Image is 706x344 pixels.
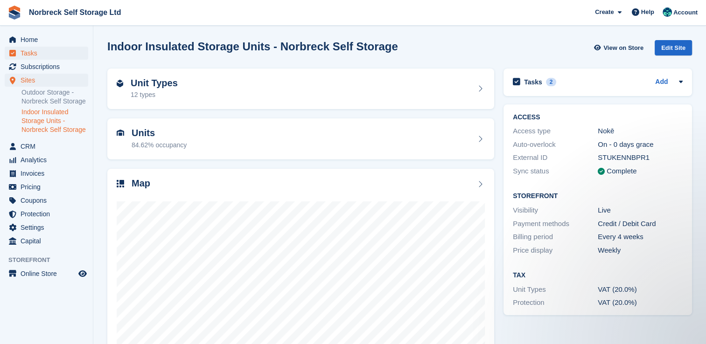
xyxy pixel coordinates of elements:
a: menu [5,180,88,193]
div: On - 0 days grace [598,139,683,150]
div: Sync status [513,166,598,177]
a: menu [5,140,88,153]
a: menu [5,234,88,248]
span: Protection [21,207,77,220]
a: Preview store [77,268,88,279]
span: Sites [21,74,77,87]
h2: ACCESS [513,114,683,121]
div: Protection [513,297,598,308]
h2: Map [132,178,150,189]
a: menu [5,194,88,207]
a: menu [5,153,88,166]
h2: Storefront [513,193,683,200]
div: Unit Types [513,284,598,295]
a: Add [655,77,668,88]
div: STUKENNBPR1 [598,152,683,163]
span: Tasks [21,47,77,60]
span: Coupons [21,194,77,207]
div: Live [598,205,683,216]
span: CRM [21,140,77,153]
div: 12 types [131,90,178,100]
a: menu [5,221,88,234]
img: unit-icn-7be61d7bf1b0ce9d3e12c5938cc71ed9869f7b940bace4675aadf7bd6d80202e.svg [117,130,124,136]
a: menu [5,47,88,60]
h2: Tasks [524,78,542,86]
a: menu [5,267,88,280]
a: Indoor Insulated Storage Units - Norbreck Self Storage [21,108,88,134]
a: menu [5,60,88,73]
span: Home [21,33,77,46]
img: stora-icon-8386f47178a22dfd0bd8f6a31ec36ba5ce8667c1dd55bd0f319d3a0aa187defe.svg [7,6,21,20]
div: Credit / Debit Card [598,219,683,229]
a: menu [5,207,88,220]
span: Online Store [21,267,77,280]
div: Weekly [598,245,683,256]
a: Units 84.62% occupancy [107,118,494,159]
img: map-icn-33ee37083ee616e46c38cad1a60f524a97daa1e2b2c8c0bc3eb3415660979fc1.svg [117,180,124,187]
span: Pricing [21,180,77,193]
span: Help [641,7,654,17]
span: Invoices [21,167,77,180]
h2: Indoor Insulated Storage Units - Norbreck Self Storage [107,40,398,53]
div: Payment methods [513,219,598,229]
div: Auto-overlock [513,139,598,150]
div: Price display [513,245,598,256]
h2: Tax [513,272,683,279]
a: menu [5,33,88,46]
span: Account [673,8,698,17]
div: 84.62% occupancy [132,140,187,150]
div: Every 4 weeks [598,232,683,242]
a: Outdoor Storage - Norbreck Self Storage [21,88,88,106]
a: View on Store [593,40,647,55]
div: Edit Site [655,40,692,55]
div: Complete [607,166,636,177]
a: menu [5,74,88,87]
div: Visibility [513,205,598,216]
div: Access type [513,126,598,137]
img: unit-type-icn-2b2737a686de81e16bb02015468b77c625bbabd49415b5ef34ead5e3b44a266d.svg [117,80,123,87]
img: Sally King [663,7,672,17]
div: 2 [546,78,557,86]
a: Unit Types 12 types [107,69,494,110]
a: menu [5,167,88,180]
div: Nokē [598,126,683,137]
h2: Unit Types [131,78,178,89]
span: Settings [21,221,77,234]
span: Create [595,7,614,17]
span: View on Store [603,43,643,53]
div: VAT (20.0%) [598,284,683,295]
a: Edit Site [655,40,692,59]
div: External ID [513,152,598,163]
span: Storefront [8,255,93,265]
h2: Units [132,128,187,138]
a: Norbreck Self Storage Ltd [25,5,125,20]
span: Subscriptions [21,60,77,73]
span: Analytics [21,153,77,166]
span: Capital [21,234,77,248]
div: VAT (20.0%) [598,297,683,308]
div: Billing period [513,232,598,242]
